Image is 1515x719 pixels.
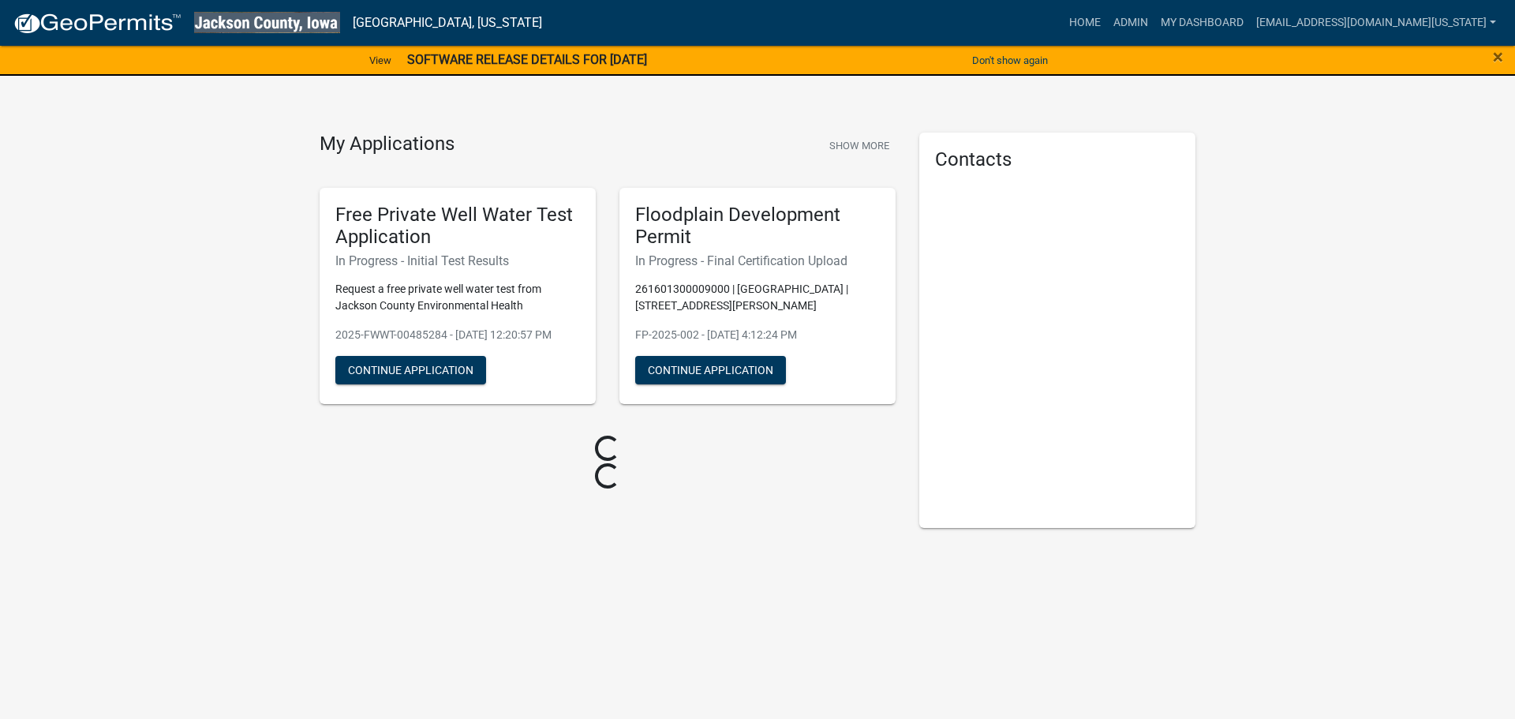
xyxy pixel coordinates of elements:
button: Continue Application [335,356,486,384]
h6: In Progress - Final Certification Upload [635,253,880,268]
a: My Dashboard [1154,8,1250,38]
button: Don't show again [966,47,1054,73]
button: Close [1493,47,1503,66]
button: Show More [823,133,896,159]
a: Home [1063,8,1107,38]
a: [GEOGRAPHIC_DATA], [US_STATE] [353,9,542,36]
p: Request a free private well water test from Jackson County Environmental Health [335,281,580,314]
a: Admin [1107,8,1154,38]
h5: Floodplain Development Permit [635,204,880,249]
p: 2025-FWWT-00485284 - [DATE] 12:20:57 PM [335,327,580,343]
h5: Contacts [935,148,1180,171]
a: View [363,47,398,73]
a: [EMAIL_ADDRESS][DOMAIN_NAME][US_STATE] [1250,8,1502,38]
p: FP-2025-002 - [DATE] 4:12:24 PM [635,327,880,343]
button: Continue Application [635,356,786,384]
p: 261601300009000 | [GEOGRAPHIC_DATA] | [STREET_ADDRESS][PERSON_NAME] [635,281,880,314]
span: × [1493,46,1503,68]
strong: SOFTWARE RELEASE DETAILS FOR [DATE] [407,52,647,67]
h5: Free Private Well Water Test Application [335,204,580,249]
img: Jackson County, Iowa [194,12,340,33]
h4: My Applications [320,133,454,156]
h6: In Progress - Initial Test Results [335,253,580,268]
